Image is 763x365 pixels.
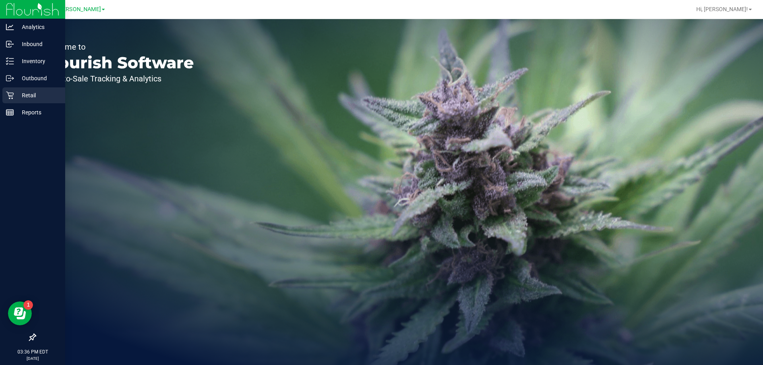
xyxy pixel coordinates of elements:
[4,355,62,361] p: [DATE]
[696,6,748,12] span: Hi, [PERSON_NAME]!
[6,91,14,99] inline-svg: Retail
[14,22,62,32] p: Analytics
[23,300,33,310] iframe: Resource center unread badge
[14,56,62,66] p: Inventory
[14,39,62,49] p: Inbound
[14,91,62,100] p: Retail
[43,55,194,71] p: Flourish Software
[6,40,14,48] inline-svg: Inbound
[6,108,14,116] inline-svg: Reports
[4,348,62,355] p: 03:36 PM EDT
[57,6,101,13] span: [PERSON_NAME]
[8,301,32,325] iframe: Resource center
[43,43,194,51] p: Welcome to
[6,74,14,82] inline-svg: Outbound
[6,23,14,31] inline-svg: Analytics
[6,57,14,65] inline-svg: Inventory
[14,108,62,117] p: Reports
[43,75,194,83] p: Seed-to-Sale Tracking & Analytics
[14,73,62,83] p: Outbound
